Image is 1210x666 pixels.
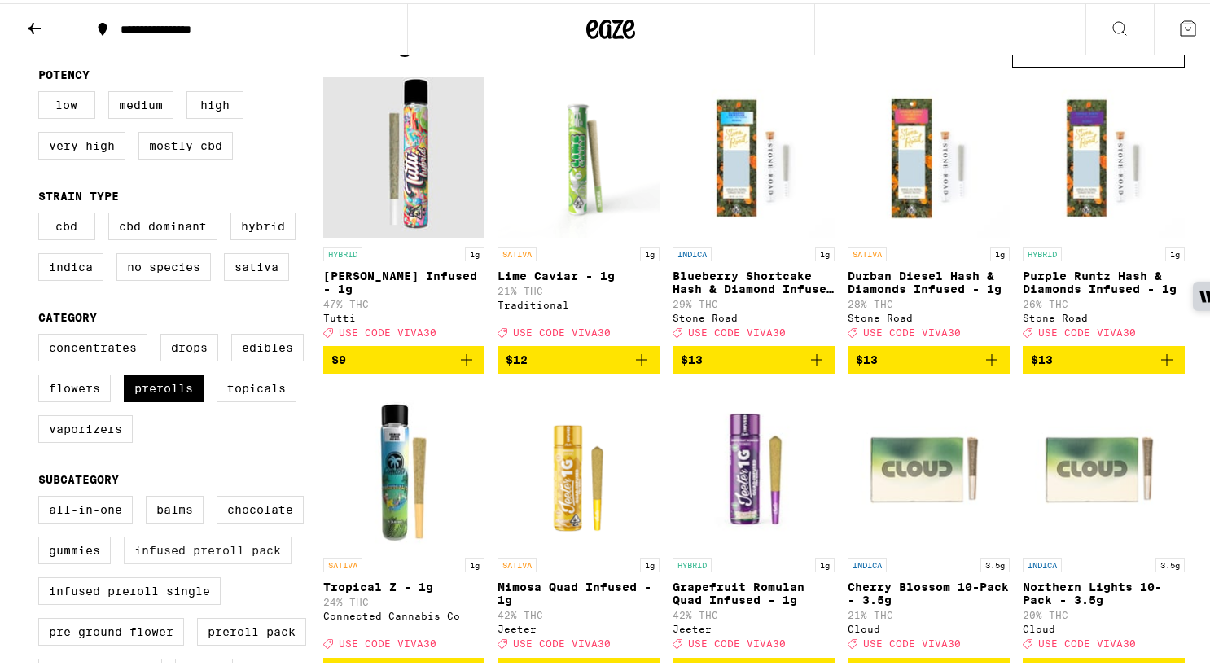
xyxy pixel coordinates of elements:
img: Connected Cannabis Co - Tropical Z - 1g [323,383,485,546]
img: Cloud - Cherry Blossom 10-Pack - 3.5g [848,383,1010,546]
p: Blueberry Shortcake Hash & Diamond Infused - 1g [673,266,835,292]
p: 1g [640,554,660,569]
label: Very High [38,129,125,156]
img: Jeeter - Mimosa Quad Infused - 1g [498,383,660,546]
p: 20% THC [1023,607,1185,617]
label: Sativa [224,250,289,278]
img: Stone Road - Purple Runtz Hash & Diamonds Infused - 1g [1023,72,1185,235]
span: USE CODE VIVA30 [513,324,611,335]
p: INDICA [673,243,712,258]
label: Topicals [217,371,296,399]
a: Open page for Cherry Blossom 10-Pack - 3.5g from Cloud [848,383,1010,654]
p: Cherry Blossom 10-Pack - 3.5g [848,577,1010,603]
p: HYBRID [323,243,362,258]
p: Northern Lights 10-Pack - 3.5g [1023,577,1185,603]
span: $9 [331,350,346,363]
span: $13 [681,350,703,363]
p: HYBRID [1023,243,1062,258]
div: Connected Cannabis Co [323,607,485,618]
span: USE CODE VIVA30 [688,324,786,335]
img: Jeeter - Grapefruit Romulan Quad Infused - 1g [673,383,835,546]
p: 1g [815,243,835,258]
legend: Strain Type [38,186,119,199]
p: Lime Caviar - 1g [498,266,660,279]
p: 28% THC [848,296,1010,306]
p: 47% THC [323,296,485,306]
a: Open page for Durban Diesel Hash & Diamonds Infused - 1g from Stone Road [848,72,1010,343]
p: 1g [815,554,835,569]
label: High [186,88,243,116]
label: Medium [108,88,173,116]
p: INDICA [1023,554,1062,569]
label: Indica [38,250,103,278]
button: Add to bag [848,343,1010,370]
p: HYBRID [673,554,712,569]
p: 3.5g [980,554,1010,569]
img: Traditional - Lime Caviar - 1g [498,72,660,235]
p: 3.5g [1155,554,1185,569]
a: Open page for Mimosa Quad Infused - 1g from Jeeter [498,383,660,654]
p: 42% THC [498,607,660,617]
p: SATIVA [498,554,537,569]
div: Jeeter [673,620,835,631]
p: Grapefruit Romulan Quad Infused - 1g [673,577,835,603]
label: Hybrid [230,209,296,237]
p: Durban Diesel Hash & Diamonds Infused - 1g [848,266,1010,292]
span: USE CODE VIVA30 [863,636,961,646]
a: Open page for Purple Runtz Hash & Diamonds Infused - 1g from Stone Road [1023,72,1185,343]
div: Cloud [1023,620,1185,631]
div: Cloud [848,620,1010,631]
div: Tutti [323,309,485,320]
p: Tropical Z - 1g [323,577,485,590]
div: Jeeter [498,620,660,631]
label: Low [38,88,95,116]
button: Add to bag [323,343,485,370]
p: 1g [1165,243,1185,258]
p: 1g [990,243,1010,258]
img: Cloud - Northern Lights 10-Pack - 3.5g [1023,383,1185,546]
label: Prerolls [124,371,204,399]
span: USE CODE VIVA30 [1038,636,1136,646]
p: Mimosa Quad Infused - 1g [498,577,660,603]
label: All-In-One [38,493,133,520]
a: Open page for Lime Caviar - 1g from Traditional [498,72,660,343]
p: [PERSON_NAME] Infused - 1g [323,266,485,292]
button: Add to bag [673,343,835,370]
p: 21% THC [848,607,1010,617]
label: Infused Preroll Pack [124,533,292,561]
a: Open page for Blueberry Shortcake Hash & Diamond Infused - 1g from Stone Road [673,72,835,343]
span: $13 [1031,350,1053,363]
a: Open page for Grapefruit Romulan Quad Infused - 1g from Jeeter [673,383,835,654]
label: CBD Dominant [108,209,217,237]
button: Add to bag [1023,343,1185,370]
a: Open page for Cali Haze Infused - 1g from Tutti [323,72,485,343]
div: Stone Road [673,309,835,320]
legend: Potency [38,65,90,78]
p: 26% THC [1023,296,1185,306]
span: USE CODE VIVA30 [513,636,611,646]
span: $12 [506,350,528,363]
span: USE CODE VIVA30 [339,324,436,335]
p: 29% THC [673,296,835,306]
span: USE CODE VIVA30 [339,636,436,646]
label: Edibles [231,331,304,358]
div: Stone Road [1023,309,1185,320]
a: Open page for Tropical Z - 1g from Connected Cannabis Co [323,383,485,654]
p: Purple Runtz Hash & Diamonds Infused - 1g [1023,266,1185,292]
span: $13 [856,350,878,363]
div: Stone Road [848,309,1010,320]
img: Stone Road - Durban Diesel Hash & Diamonds Infused - 1g [848,72,1010,235]
span: USE CODE VIVA30 [1038,324,1136,335]
label: Vaporizers [38,412,133,440]
label: Balms [146,493,204,520]
label: No Species [116,250,211,278]
p: 24% THC [323,594,485,604]
label: Gummies [38,533,111,561]
label: Pre-ground Flower [38,615,184,642]
span: Hi. Need any help? [10,11,117,24]
legend: Category [38,308,97,321]
label: Infused Preroll Single [38,574,221,602]
label: Concentrates [38,331,147,358]
label: Flowers [38,371,111,399]
p: SATIVA [848,243,887,258]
